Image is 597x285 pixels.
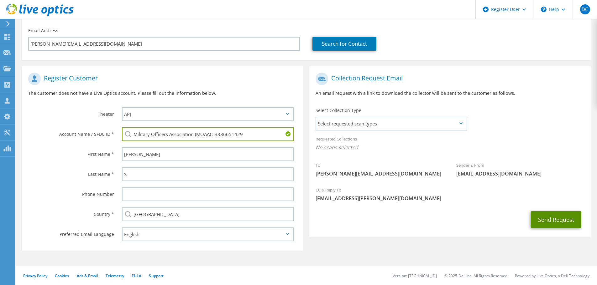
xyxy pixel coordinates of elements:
label: Account Name / SFDC ID * [28,127,114,137]
span: [PERSON_NAME][EMAIL_ADDRESS][DOMAIN_NAME] [316,170,444,177]
span: [EMAIL_ADDRESS][DOMAIN_NAME] [456,170,584,177]
a: Support [149,273,164,278]
div: To [309,159,450,180]
span: DC [580,4,590,14]
svg: \n [541,7,547,12]
li: Version: [TECHNICAL_ID] [393,273,437,278]
li: © 2025 Dell Inc. All Rights Reserved [444,273,507,278]
label: Select Collection Type [316,107,361,114]
a: Telemetry [106,273,124,278]
p: The customer does not have a Live Optics account. Please fill out the information below. [28,90,297,97]
label: Email Address [28,28,58,34]
button: Send Request [531,211,581,228]
label: Country * [28,207,114,217]
h1: Register Customer [28,73,294,85]
li: Powered by Live Optics, a Dell Technology [515,273,589,278]
p: An email request with a link to download the collector will be sent to the customer as follows. [316,90,584,97]
span: No scans selected [316,144,584,151]
div: Sender & From [450,159,591,180]
label: Phone Number [28,187,114,197]
label: Last Name * [28,167,114,177]
label: Theater [28,107,114,117]
a: Search for Contact [312,37,376,51]
a: Privacy Policy [23,273,47,278]
a: EULA [132,273,141,278]
span: [EMAIL_ADDRESS][PERSON_NAME][DOMAIN_NAME] [316,195,584,202]
a: Cookies [55,273,69,278]
div: Requested Collections [309,132,590,155]
label: Preferred Email Language [28,227,114,237]
label: First Name * [28,147,114,157]
div: CC & Reply To [309,183,590,205]
span: Select requested scan types [316,117,466,130]
h1: Collection Request Email [316,73,581,85]
a: Ads & Email [77,273,98,278]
